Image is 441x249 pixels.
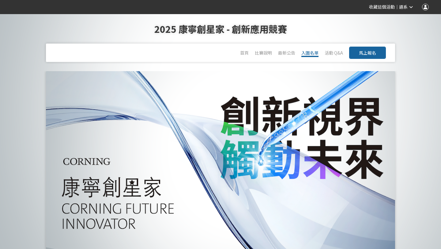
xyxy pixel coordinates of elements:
[359,50,376,56] span: 馬上報名
[255,50,272,56] a: 比賽說明
[399,5,408,10] span: 語系
[240,50,249,56] a: 首頁
[395,4,399,10] span: ｜
[369,5,395,10] span: 收藏這個活動
[349,47,386,59] button: 馬上報名
[301,50,318,57] a: 入圍名單
[325,50,343,56] a: 活動 Q&A
[278,50,295,56] a: 最新公告
[12,14,429,44] h1: 2025 康寧創星家 - 創新應用競賽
